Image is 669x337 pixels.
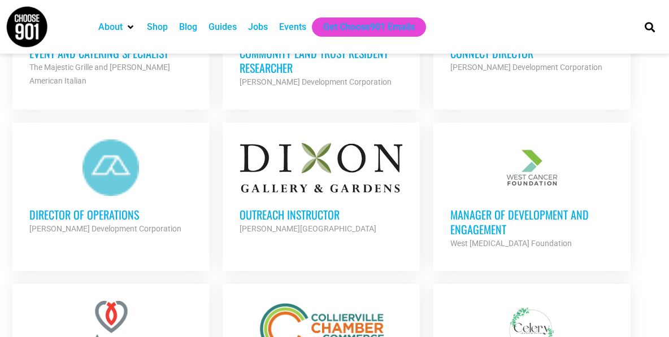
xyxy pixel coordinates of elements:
[93,17,141,37] div: About
[450,239,572,248] strong: West [MEDICAL_DATA] Foundation
[450,207,614,237] h3: Manager of Development and Engagement
[450,63,602,72] strong: [PERSON_NAME] Development Corporation
[433,122,631,267] a: Manager of Development and Engagement West [MEDICAL_DATA] Foundation
[93,17,625,37] nav: Main nav
[640,17,659,36] div: Search
[240,46,403,75] h3: Community Land Trust Resident Researcher
[208,20,237,34] a: Guides
[223,122,420,252] a: Outreach Instructor [PERSON_NAME][GEOGRAPHIC_DATA]
[279,20,306,34] a: Events
[240,224,376,233] strong: [PERSON_NAME][GEOGRAPHIC_DATA]
[179,20,197,34] a: Blog
[147,20,168,34] a: Shop
[98,20,123,34] a: About
[29,63,170,85] strong: The Majestic Grille and [PERSON_NAME] American Italian
[29,207,193,222] h3: Director of Operations
[29,224,181,233] strong: [PERSON_NAME] Development Corporation
[240,207,403,222] h3: Outreach Instructor
[240,77,392,86] strong: [PERSON_NAME] Development Corporation
[323,20,415,34] a: Get Choose901 Emails
[248,20,268,34] a: Jobs
[12,122,210,252] a: Director of Operations [PERSON_NAME] Development Corporation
